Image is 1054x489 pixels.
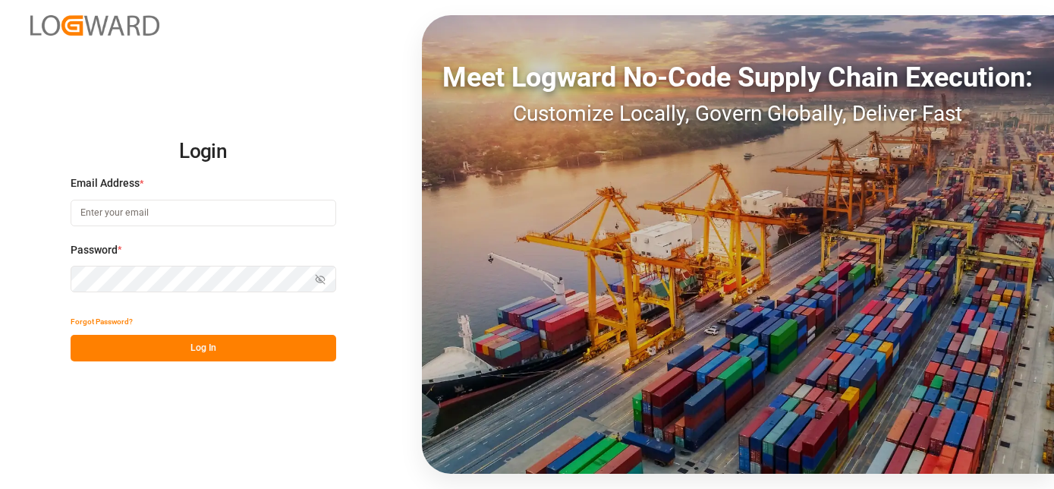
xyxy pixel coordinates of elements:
[71,128,336,176] h2: Login
[422,57,1054,98] div: Meet Logward No-Code Supply Chain Execution:
[71,335,336,361] button: Log In
[71,200,336,226] input: Enter your email
[71,308,133,335] button: Forgot Password?
[71,175,140,191] span: Email Address
[71,242,118,258] span: Password
[30,15,159,36] img: Logward_new_orange.png
[422,98,1054,130] div: Customize Locally, Govern Globally, Deliver Fast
